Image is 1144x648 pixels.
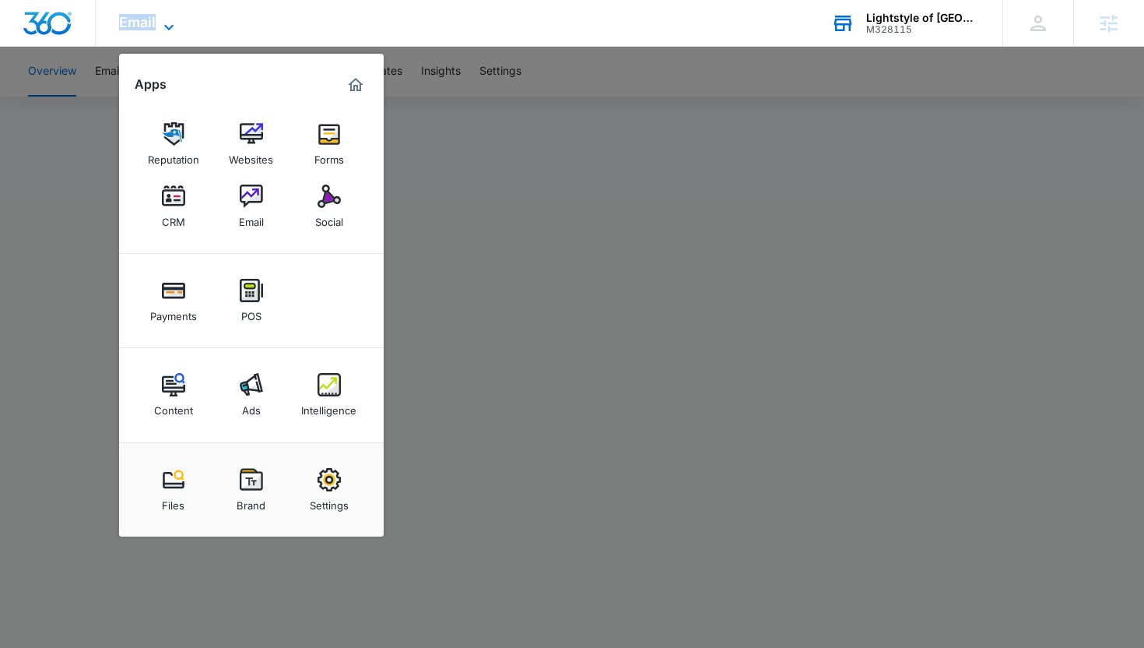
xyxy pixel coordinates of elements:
span: Email [119,14,156,30]
a: Websites [222,114,281,174]
a: Content [144,365,203,424]
a: Reputation [144,114,203,174]
a: Email [222,177,281,236]
h2: Apps [135,77,167,92]
a: Intelligence [300,365,359,424]
div: Intelligence [301,396,356,417]
div: Settings [310,491,349,512]
a: CRM [144,177,203,236]
div: POS [241,302,261,322]
a: Files [144,460,203,519]
div: Payments [150,302,197,322]
div: Reputation [148,146,199,166]
a: Marketing 360® Dashboard [343,72,368,97]
div: Files [162,491,184,512]
div: Social [315,208,343,228]
a: Brand [222,460,281,519]
a: POS [222,271,281,330]
div: Content [154,396,193,417]
div: Email [239,208,264,228]
div: Ads [242,396,261,417]
a: Social [300,177,359,236]
div: account name [866,12,980,24]
a: Forms [300,114,359,174]
div: Forms [314,146,344,166]
div: CRM [162,208,185,228]
a: Settings [300,460,359,519]
div: Websites [229,146,273,166]
div: account id [866,24,980,35]
div: Brand [237,491,265,512]
a: Payments [144,271,203,330]
a: Ads [222,365,281,424]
